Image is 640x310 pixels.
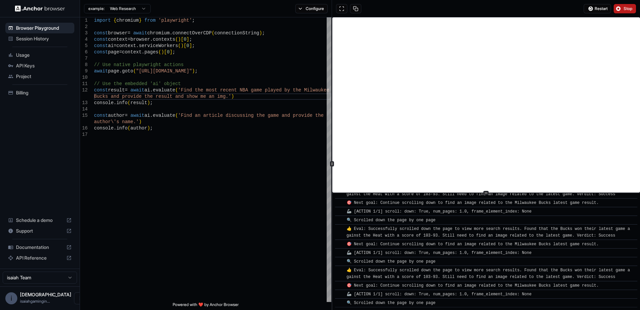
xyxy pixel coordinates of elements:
[347,227,630,238] span: 👍 Eval: Successfully scrolled down the page to view more search results. Found that the Bucks won...
[181,43,183,48] span: )
[80,24,88,30] div: 2
[125,113,127,118] span: =
[350,4,361,13] button: Copy session ID
[178,113,318,118] span: 'Find an article discussing the game and provide t
[144,18,156,23] span: from
[16,228,64,234] span: Support
[147,100,150,105] span: )
[178,37,181,42] span: )
[347,185,630,197] span: 👍 Eval: Successfully scrolled down the page to view more search results. Found that the Bucks won...
[128,37,130,42] span: =
[144,113,150,118] span: ai
[80,36,88,43] div: 4
[184,43,186,48] span: [
[186,37,189,42] span: ]
[195,68,197,74] span: ;
[94,94,231,99] span: Bucks and provide the result and show me an img.'
[158,18,192,23] span: 'playwright'
[338,258,342,265] span: ​
[80,17,88,24] div: 1
[181,37,183,42] span: [
[153,37,175,42] span: contexts
[136,68,192,74] span: "[URL][DOMAIN_NAME]"
[175,37,178,42] span: (
[5,23,74,33] div: Browser Playground
[614,4,636,13] button: Stop
[94,68,108,74] span: await
[108,87,125,93] span: result
[80,106,88,112] div: 14
[144,87,150,93] span: ai
[80,87,88,93] div: 12
[94,100,114,105] span: console
[147,30,170,36] span: chromium
[338,250,342,256] span: ​
[128,30,130,36] span: =
[584,4,611,13] button: Restart
[20,292,71,297] span: isaiah
[175,87,178,93] span: (
[172,49,175,55] span: ;
[16,62,72,69] span: API Keys
[119,49,122,55] span: =
[347,283,599,288] span: 🎯 Next goal: Continue scrolling down to find an image related to the Milwaukee Bucks latest game ...
[173,302,239,310] span: Powered with ❤️ by Anchor Browser
[94,81,181,86] span: // Use the embedded 'ai' object
[119,68,122,74] span: .
[94,43,108,48] span: const
[186,43,189,48] span: 0
[139,119,141,124] span: )
[80,74,88,81] div: 10
[80,81,88,87] div: 11
[150,125,153,131] span: ;
[170,49,172,55] span: ]
[178,87,318,93] span: 'Find the most recent NBA game played by the Milwa
[318,87,329,93] span: ukee
[94,125,114,131] span: console
[133,68,136,74] span: (
[595,6,608,11] span: Restart
[80,55,88,62] div: 7
[114,125,116,131] span: .
[16,89,72,96] span: Billing
[336,4,347,13] button: Open in full screen
[147,125,150,131] span: )
[128,100,130,105] span: (
[16,73,72,80] span: Project
[153,87,175,93] span: evaluate
[94,113,108,118] span: const
[347,209,532,214] span: 🦾 [ACTION 1/1] scroll: down: True, num_pages: 1.0, frame_element_index: None
[150,37,153,42] span: .
[5,60,74,71] div: API Keys
[136,43,139,48] span: .
[5,71,74,82] div: Project
[150,87,153,93] span: .
[189,37,192,42] span: ;
[116,125,128,131] span: info
[5,226,74,236] div: Support
[184,37,186,42] span: 0
[74,292,86,304] button: Open menu
[94,62,184,67] span: // Use native playwright actions
[116,43,136,48] span: context
[130,87,144,93] span: await
[108,30,128,36] span: browser
[122,68,133,74] span: goto
[192,18,195,23] span: ;
[5,50,74,60] div: Usage
[114,100,116,105] span: .
[231,94,234,99] span: )
[170,30,172,36] span: .
[80,112,88,119] div: 15
[338,241,342,248] span: ​
[94,30,108,36] span: const
[16,217,64,224] span: Schedule a demo
[164,49,167,55] span: [
[5,87,74,98] div: Billing
[94,37,108,42] span: const
[5,292,17,304] div: i
[338,217,342,224] span: ​
[338,267,342,274] span: ​
[114,43,116,48] span: =
[130,100,147,105] span: result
